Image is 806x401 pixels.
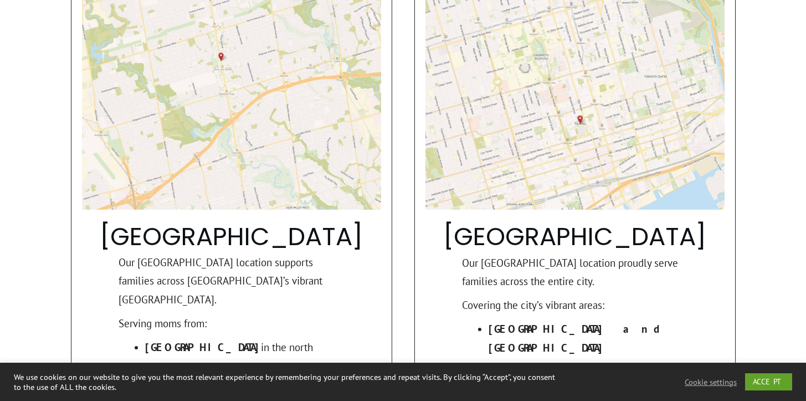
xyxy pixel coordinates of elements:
strong: [GEOGRAPHIC_DATA] [145,341,261,354]
h2: [GEOGRAPHIC_DATA] [83,221,381,252]
p: Our [GEOGRAPHIC_DATA] location proudly serve families across the entire city. [462,254,688,297]
li: in the north [145,338,345,359]
div: We use cookies on our website to give you the most relevant experience by remembering your prefer... [14,372,559,392]
li: e neighborhoods [489,360,688,400]
a: ACCEPT [745,373,792,390]
h2: [GEOGRAPHIC_DATA] [426,221,724,252]
a: Cookie settings [685,377,737,387]
strong: Eglinton/[PERSON_NAME] [489,362,687,394]
strong: [GEOGRAPHIC_DATA] and [GEOGRAPHIC_DATA] [489,322,661,354]
p: Our [GEOGRAPHIC_DATA] location supports families across [GEOGRAPHIC_DATA]’s vibrant [GEOGRAPHIC_D... [119,253,345,314]
p: Covering the city’s vibrant areas: [462,296,688,320]
p: Serving moms from: [119,314,345,338]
